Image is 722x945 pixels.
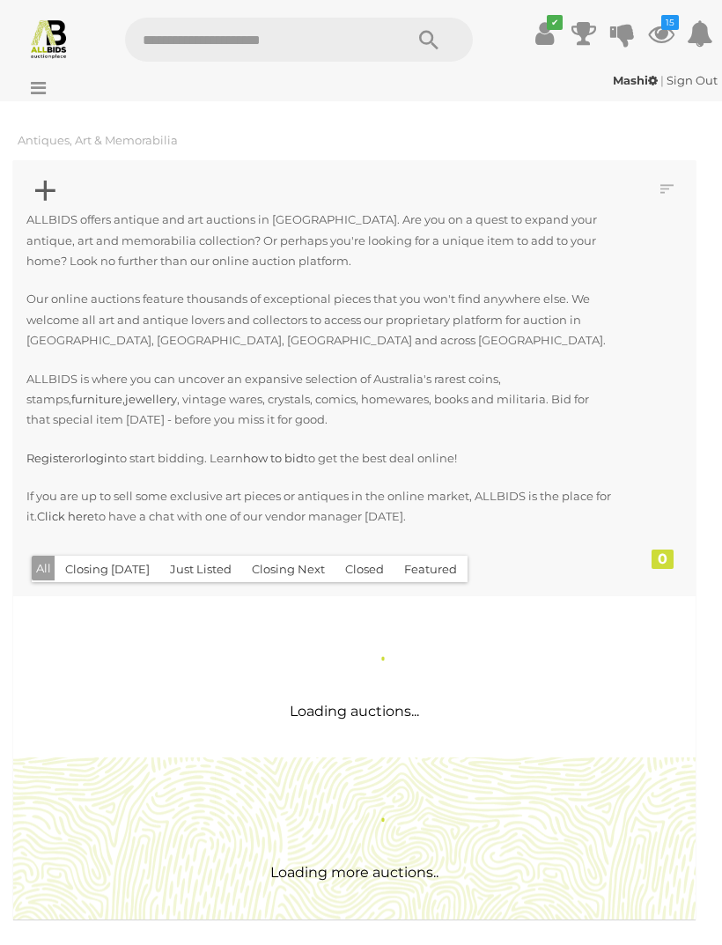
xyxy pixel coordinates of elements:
a: ✔ [532,18,558,49]
strong: Mashi [613,73,658,87]
span: Loading more auctions.. [270,864,438,881]
span: | [660,73,664,87]
button: Just Listed [159,556,242,583]
a: Mashi [613,73,660,87]
p: ALLBIDS is where you can uncover an expansive selection of Australia's rarest coins, stamps, , , ... [26,369,615,431]
button: Closing Next [241,556,335,583]
a: jewellery [125,392,177,406]
a: 15 [648,18,674,49]
button: Closing [DATE] [55,556,160,583]
button: Featured [394,556,468,583]
button: Search [385,18,473,62]
a: how to bid [243,451,304,465]
a: furniture [71,392,122,406]
p: or to start bidding. Learn to get the best deal online! [26,448,615,469]
span: Loading auctions... [290,703,419,720]
a: Antiques, Art & Memorabilia [18,133,178,147]
a: login [85,451,115,465]
i: 15 [661,15,679,30]
div: 0 [652,550,674,569]
a: Sign Out [667,73,718,87]
i: ✔ [547,15,563,30]
a: Click here [37,509,94,523]
p: Our online auctions feature thousands of exceptional pieces that you won't find anywhere else. We... [26,289,615,351]
p: If you are up to sell some exclusive art pieces or antiques in the online market, ALLBIDS is the ... [26,486,615,528]
button: All [32,556,55,581]
button: Closed [335,556,394,583]
img: Allbids.com.au [28,18,70,59]
p: ALLBIDS offers antique and art auctions in [GEOGRAPHIC_DATA]. Are you on a quest to expand your a... [26,210,615,271]
a: Register [26,451,74,465]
